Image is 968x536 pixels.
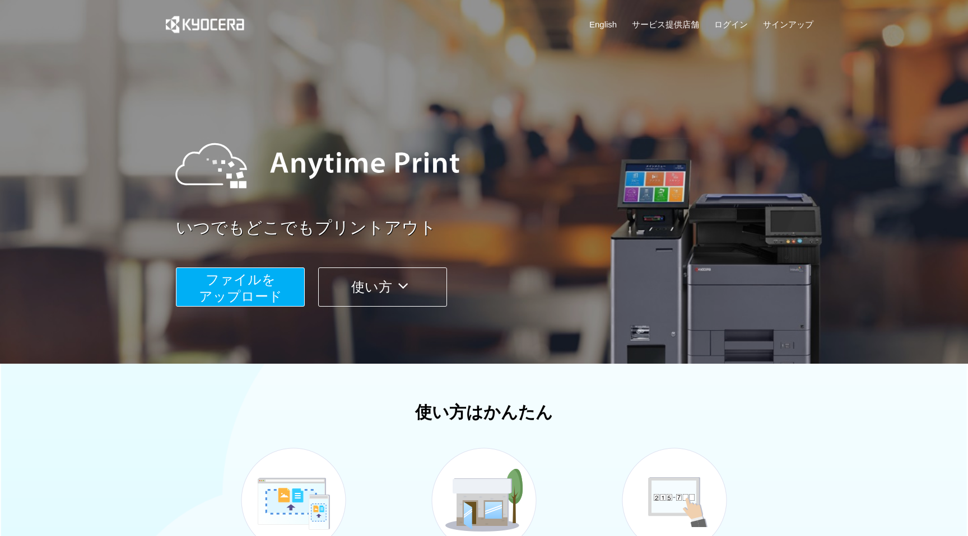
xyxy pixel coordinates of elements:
[318,267,447,307] button: 使い方
[632,18,699,30] a: サービス提供店舗
[176,267,305,307] button: ファイルを​​アップロード
[589,18,617,30] a: English
[176,216,820,240] a: いつでもどこでもプリントアウト
[763,18,813,30] a: サインアップ
[714,18,748,30] a: ログイン
[199,272,282,304] span: ファイルを ​​アップロード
